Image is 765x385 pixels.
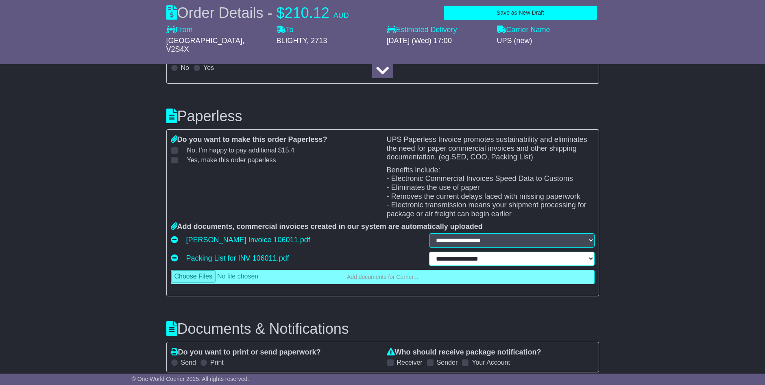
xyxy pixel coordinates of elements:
span: BLIGHTY [277,37,307,45]
p: UPS Paperless Invoice promotes sustainability and eliminates the need for paper commercial invoic... [387,135,595,162]
label: To [277,26,294,35]
span: , 2713 [307,37,327,45]
label: Receiver [397,359,423,366]
a: [PERSON_NAME] Invoice 106011.pdf [186,234,310,246]
label: Do you want to make this order Paperless? [171,135,327,144]
label: Yes, make this order paperless [177,156,276,164]
label: Who should receive package notification? [387,348,541,357]
span: $ [277,4,285,21]
p: Benefits include: - Electronic Commercial Invoices Speed Data to Customs - Eliminates the use of ... [387,166,595,219]
span: , I’m happy to pay additional $ [195,147,294,154]
div: UPS (new) [497,37,599,46]
label: Sender [437,359,458,366]
span: AUD [333,11,349,20]
label: Carrier Name [497,26,550,35]
label: Do you want to print or send paperwork? [171,348,321,357]
label: Add documents, commercial invoices created in our system are automatically uploaded [171,222,483,231]
label: Estimated Delivery [387,26,489,35]
a: Packing List for INV 106011.pdf [186,252,289,264]
button: Save as New Draft [444,6,597,20]
span: 15.4 [282,147,294,154]
label: Send [181,359,196,366]
span: [GEOGRAPHIC_DATA] [166,37,242,45]
h3: Documents & Notifications [166,321,599,337]
div: [DATE] (Wed) 17:00 [387,37,489,46]
label: Your Account [472,359,510,366]
span: , V2S4X [166,37,244,54]
a: Add documents for Carrier... [171,270,595,284]
label: From [166,26,193,35]
div: Order Details - [166,4,349,22]
span: No [187,147,294,154]
span: 210.12 [285,4,329,21]
span: © One World Courier 2025. All rights reserved. [132,376,249,382]
label: Print [210,359,224,366]
h3: Paperless [166,108,599,124]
